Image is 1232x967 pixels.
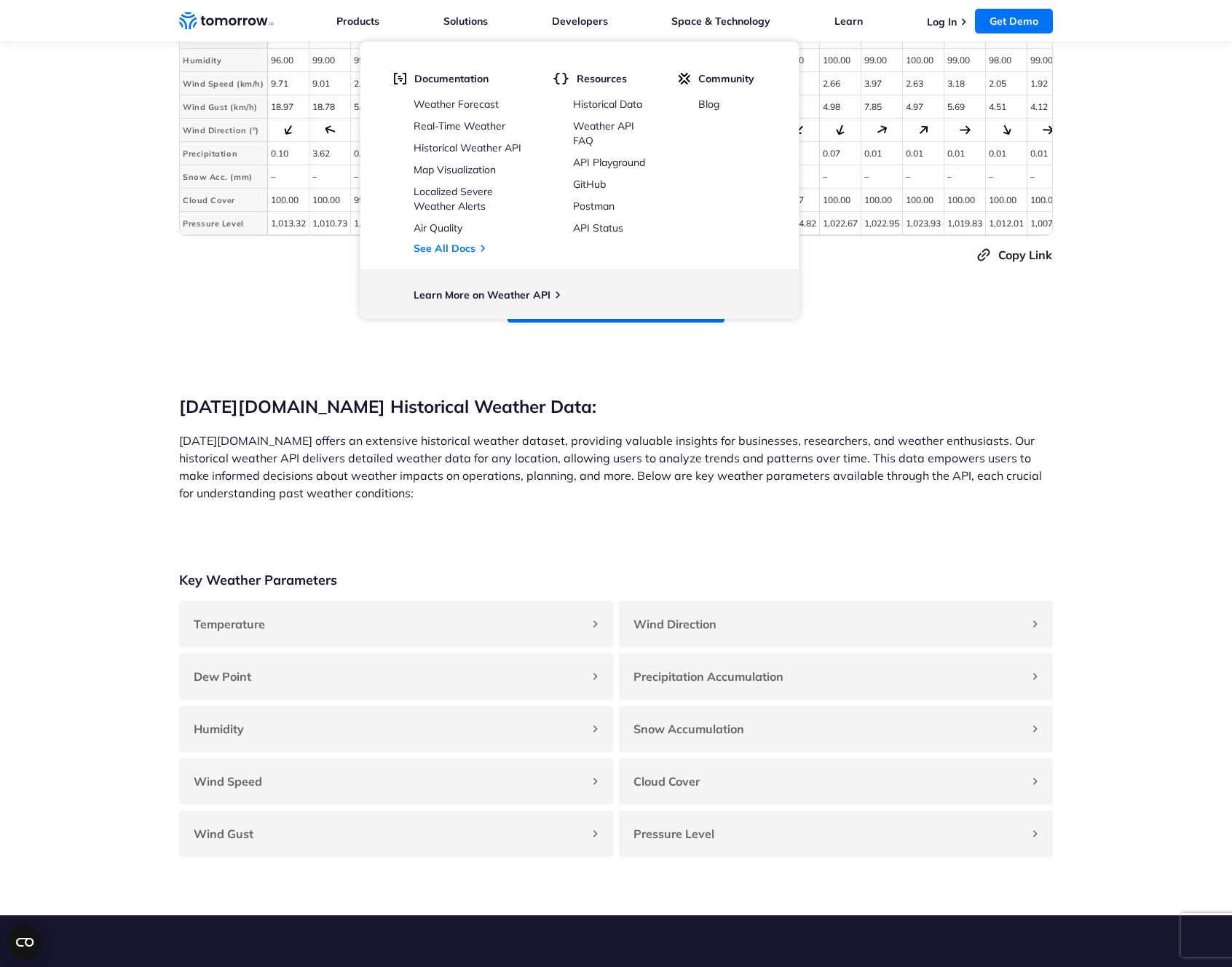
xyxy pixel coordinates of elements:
[959,125,970,135] div: 89.09°
[698,72,754,85] span: Community
[414,163,496,176] a: Map Visualization
[180,212,267,235] th: Pressure Level
[414,141,521,154] a: Historical Weather API
[194,617,265,631] strong: Temperature
[179,601,613,647] div: Temperature
[671,15,770,28] a: Space & Technology
[619,810,1053,857] div: Pressure Level
[179,706,613,752] div: Humidity
[179,432,1053,502] p: [DATE][DOMAIN_NAME] offers an extensive historical weather dataset, providing valuable insights f...
[267,189,309,212] td: 100.00
[573,98,642,111] a: Historical Data
[819,142,861,165] td: 0.07
[698,98,719,111] a: Blog
[915,122,931,138] div: 46.03°
[861,189,902,212] td: 100.00
[985,212,1027,235] td: 1,012.01
[619,758,1053,805] div: Cloud Cover
[833,123,847,137] div: 200.29°
[861,95,902,119] td: 7.85
[633,617,716,631] strong: Wind Direction
[1027,49,1068,72] td: 99.00
[791,122,806,138] div: 222.63°
[619,601,1053,647] div: Wind Direction
[267,165,309,189] td: –
[944,72,985,95] td: 3.18
[1027,72,1068,95] td: 1.92
[1027,189,1068,212] td: 100.00
[1027,95,1068,119] td: 4.12
[902,49,944,72] td: 100.00
[309,95,350,119] td: 18.78
[414,98,499,111] a: Weather Forecast
[180,72,267,95] th: Wind Speed (km/h)
[350,72,392,95] td: 2.66
[350,95,392,119] td: 5.58
[267,49,309,72] td: 96.00
[619,653,1053,700] div: Precipitation Accumulation
[819,49,861,72] td: 100.00
[1027,142,1068,165] td: 0.01
[267,95,309,119] td: 18.97
[861,212,902,235] td: 1,022.95
[194,826,253,841] strong: Wind Gust
[819,212,861,235] td: 1,022.67
[944,142,985,165] td: 0.01
[180,142,267,165] th: Precipitation
[179,758,613,805] div: Wind Speed
[336,15,379,28] a: Products
[861,165,902,189] td: –
[874,122,889,137] div: 61.86°
[443,15,488,28] a: Solutions
[985,165,1027,189] td: –
[573,200,615,213] a: Postman
[553,72,569,85] img: brackets.svg
[633,774,700,789] strong: Cloud Cover
[633,722,744,736] strong: Snow Accumulation
[414,72,489,85] span: Documentation
[985,142,1027,165] td: 0.01
[180,165,267,189] th: Snow Acc. (mm)
[414,119,505,133] a: Real-Time Weather
[998,246,1052,264] span: Copy Link
[350,165,392,189] td: –
[281,122,296,138] div: 212.26°
[985,49,1027,72] td: 98.00
[985,95,1027,119] td: 4.51
[944,165,985,189] td: –
[323,123,336,137] div: 290.37°
[902,165,944,189] td: –
[573,178,606,191] a: GitHub
[819,165,861,189] td: –
[1027,165,1068,189] td: –
[944,49,985,72] td: 99.00
[180,119,267,142] th: Wind Direction (°)
[194,722,244,736] strong: Humidity
[1042,125,1054,136] div: 92.05°
[267,142,309,165] td: 0.10
[633,826,714,841] strong: Pressure Level
[819,72,861,95] td: 2.66
[414,288,550,301] a: Learn More on Weather API
[573,119,634,147] a: Weather API FAQ
[267,212,309,235] td: 1,013.32
[309,142,350,165] td: 3.62
[180,95,267,119] th: Wind Gust (km/h)
[975,246,1053,264] button: Copy Link
[179,10,274,32] a: Home link
[902,142,944,165] td: 0.01
[819,189,861,212] td: 100.00
[861,72,902,95] td: 3.97
[577,72,627,85] span: Resources
[7,925,42,960] button: Open CMP widget
[985,72,1027,95] td: 2.05
[350,49,392,72] td: 99.00
[179,572,337,589] h3: Key Weather Parameters
[179,395,1053,417] h2: [DATE][DOMAIN_NAME] Historical Weather Data:
[309,212,350,235] td: 1,010.73
[194,774,262,789] strong: Wind Speed
[267,72,309,95] td: 9.71
[309,165,350,189] td: –
[999,122,1014,137] div: 153.98°
[350,212,392,235] td: 1,012.78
